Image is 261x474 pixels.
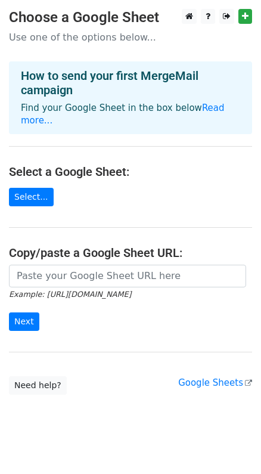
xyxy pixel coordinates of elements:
small: Example: [URL][DOMAIN_NAME] [9,290,131,299]
h4: How to send your first MergeMail campaign [21,69,240,97]
input: Paste your Google Sheet URL here [9,265,246,287]
a: Read more... [21,103,225,126]
a: Google Sheets [178,377,252,388]
h3: Choose a Google Sheet [9,9,252,26]
input: Next [9,312,39,331]
a: Select... [9,188,54,206]
p: Use one of the options below... [9,31,252,44]
h4: Select a Google Sheet: [9,165,252,179]
a: Need help? [9,376,67,395]
p: Find your Google Sheet in the box below [21,102,240,127]
h4: Copy/paste a Google Sheet URL: [9,246,252,260]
